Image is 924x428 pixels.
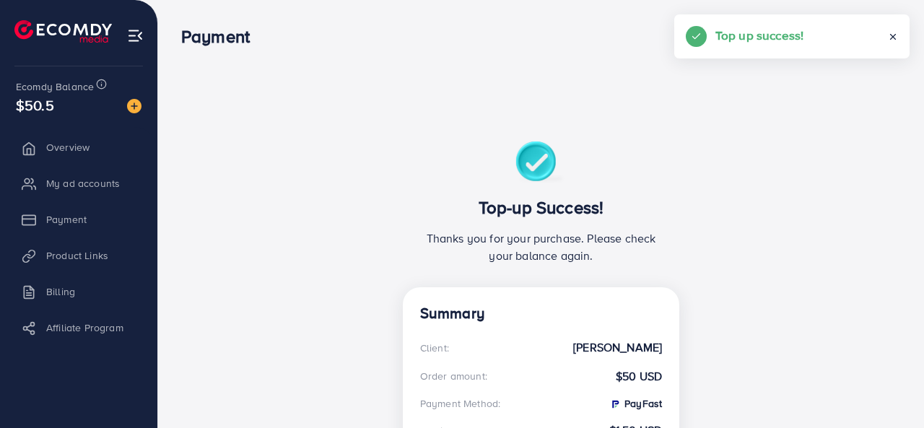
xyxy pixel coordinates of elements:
strong: $50 USD [616,368,662,385]
div: Payment Method: [420,396,500,411]
h3: Payment [181,26,261,47]
h3: Top-up Success! [420,197,662,218]
h5: Top up success! [715,26,803,45]
strong: PayFast [609,396,662,411]
img: logo [14,20,112,43]
span: Ecomdy Balance [16,79,94,94]
img: image [127,99,141,113]
h4: Summary [420,305,662,323]
img: success [515,141,567,185]
div: Order amount: [420,369,487,383]
p: Thanks you for your purchase. Please check your balance again. [420,230,662,264]
span: $50.5 [16,95,54,115]
strong: [PERSON_NAME] [573,339,662,356]
img: PayFast [609,398,621,410]
div: Client: [420,341,449,355]
img: menu [127,27,144,44]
